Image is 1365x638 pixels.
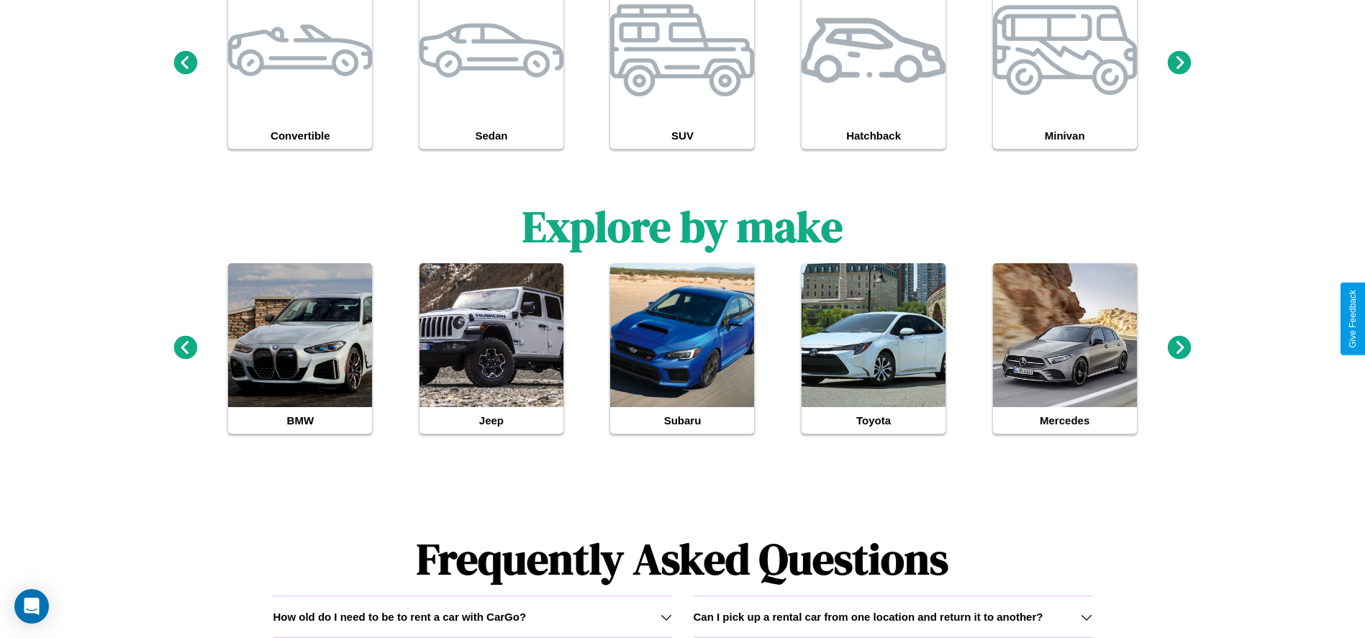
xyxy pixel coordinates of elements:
[610,122,754,149] h4: SUV
[522,197,843,256] h1: Explore by make
[420,122,563,149] h4: Sedan
[802,407,945,434] h4: Toyota
[1348,290,1358,348] div: Give Feedback
[610,407,754,434] h4: Subaru
[694,611,1043,623] h3: Can I pick up a rental car from one location and return it to another?
[273,611,526,623] h3: How old do I need to be to rent a car with CarGo?
[993,122,1137,149] h4: Minivan
[802,122,945,149] h4: Hatchback
[14,589,49,624] div: Open Intercom Messenger
[420,407,563,434] h4: Jeep
[228,407,372,434] h4: BMW
[228,122,372,149] h4: Convertible
[993,407,1137,434] h4: Mercedes
[273,522,1092,596] h1: Frequently Asked Questions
